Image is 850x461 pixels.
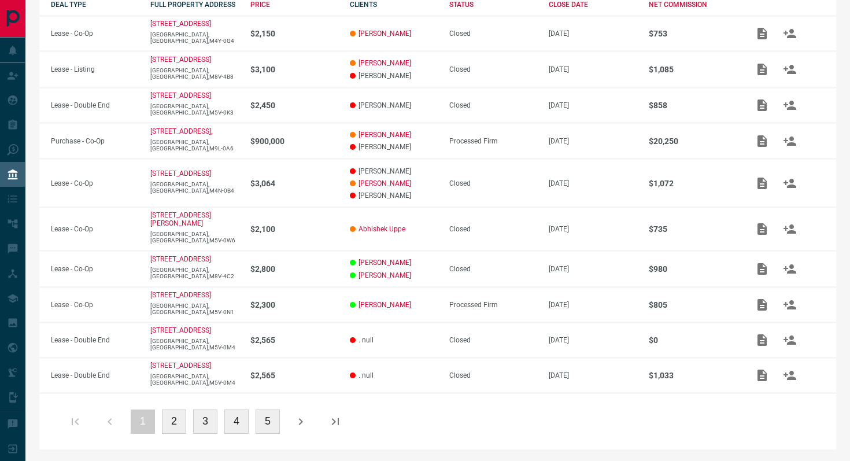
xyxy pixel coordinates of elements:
span: Match Clients [776,224,804,233]
p: $1,072 [649,179,737,188]
a: [PERSON_NAME] [359,131,411,139]
span: Add / View Documents [748,371,776,379]
a: [PERSON_NAME] [359,271,411,279]
p: Lease - Co-Op [51,265,139,273]
button: 2 [162,410,186,434]
p: $753 [649,29,737,38]
p: $1,033 [649,371,737,380]
p: $2,800 [250,264,338,274]
div: CLOSE DATE [549,1,637,9]
span: Match Clients [776,300,804,308]
p: $980 [649,264,737,274]
p: Lease - Co-Op [51,179,139,187]
p: [DATE] [549,29,637,38]
p: [DATE] [549,65,637,73]
p: [GEOGRAPHIC_DATA],[GEOGRAPHIC_DATA],M4Y-0G4 [150,31,238,44]
span: Add / View Documents [748,264,776,272]
p: [PERSON_NAME] [350,101,438,109]
span: Match Clients [776,101,804,109]
p: [GEOGRAPHIC_DATA],[GEOGRAPHIC_DATA],M5V-0W6 [150,231,238,244]
a: [STREET_ADDRESS] [150,169,211,178]
a: [PERSON_NAME] [359,301,411,309]
p: $735 [649,224,737,234]
div: Processed Firm [449,137,537,145]
button: 1 [131,410,155,434]
p: [DATE] [549,101,637,109]
span: Match Clients [776,137,804,145]
span: Match Clients [776,335,804,344]
a: [STREET_ADDRESS], [150,127,212,135]
div: Closed [449,65,537,73]
div: FULL PROPERTY ADDRESS [150,1,238,9]
p: [PERSON_NAME] [350,191,438,200]
p: [GEOGRAPHIC_DATA],[GEOGRAPHIC_DATA],M5V-0K3 [150,103,238,116]
div: CLIENTS [350,1,438,9]
span: Add / View Documents [748,179,776,187]
p: $1,085 [649,65,737,74]
p: $2,150 [250,29,338,38]
p: [GEOGRAPHIC_DATA],[GEOGRAPHIC_DATA],M9L-0A6 [150,139,238,152]
p: Lease - Double End [51,371,139,379]
p: [GEOGRAPHIC_DATA],[GEOGRAPHIC_DATA],M8V-4B8 [150,67,238,80]
p: [DATE] [549,336,637,344]
div: Closed [449,336,537,344]
p: $20,250 [649,137,737,146]
div: Closed [449,371,537,379]
a: [PERSON_NAME] [359,259,411,267]
a: [STREET_ADDRESS] [150,20,211,28]
span: Match Clients [776,29,804,37]
button: 3 [193,410,217,434]
p: Lease - Listing [51,65,139,73]
p: Lease - Co-Op [51,301,139,309]
p: [GEOGRAPHIC_DATA],[GEOGRAPHIC_DATA],M5V-0M4 [150,338,238,351]
p: $2,300 [250,300,338,309]
div: PRICE [250,1,338,9]
a: [PERSON_NAME] [359,179,411,187]
p: [DATE] [549,225,637,233]
p: [DATE] [549,137,637,145]
p: $0 [649,335,737,345]
p: $858 [649,101,737,110]
span: Add / View Documents [748,65,776,73]
span: Match Clients [776,65,804,73]
a: [STREET_ADDRESS][PERSON_NAME] [150,211,211,227]
p: [GEOGRAPHIC_DATA],[GEOGRAPHIC_DATA],M8V-4C2 [150,267,238,279]
a: [STREET_ADDRESS] [150,362,211,370]
span: Match Clients [776,371,804,379]
p: $3,100 [250,65,338,74]
div: Closed [449,265,537,273]
a: [STREET_ADDRESS] [150,91,211,99]
p: . null [350,371,438,379]
p: $805 [649,300,737,309]
span: Add / View Documents [748,101,776,109]
a: [STREET_ADDRESS] [150,255,211,263]
a: [PERSON_NAME] [359,29,411,38]
p: [STREET_ADDRESS] [150,326,211,334]
button: 5 [256,410,280,434]
a: [STREET_ADDRESS] [150,291,211,299]
p: Lease - Double End [51,101,139,109]
div: Closed [449,179,537,187]
p: [DATE] [549,371,637,379]
span: Add / View Documents [748,137,776,145]
a: [STREET_ADDRESS] [150,56,211,64]
p: $3,064 [250,179,338,188]
div: Closed [449,101,537,109]
div: STATUS [449,1,537,9]
div: Processed Firm [449,301,537,309]
p: [GEOGRAPHIC_DATA],[GEOGRAPHIC_DATA],M5V-0N1 [150,303,238,315]
p: $2,100 [250,224,338,234]
p: [GEOGRAPHIC_DATA],[GEOGRAPHIC_DATA],M4N-0B4 [150,181,238,194]
p: [PERSON_NAME] [350,167,438,175]
p: . null [350,336,438,344]
p: [DATE] [549,301,637,309]
p: Purchase - Co-Op [51,137,139,145]
span: Add / View Documents [748,300,776,308]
